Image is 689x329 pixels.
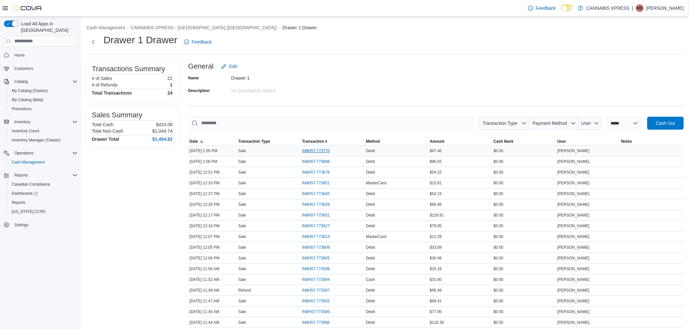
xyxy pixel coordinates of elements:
span: IN8H57-773651 [302,180,330,186]
span: [PERSON_NAME] [557,191,590,196]
div: [DATE] 12:05 PM [188,243,237,251]
a: My Catalog (Beta) [9,96,46,104]
span: MasterCard [366,180,387,186]
span: IN8H57-773609 [302,245,330,250]
div: [DATE] 11:44 AM [188,319,237,326]
span: [PERSON_NAME] [557,277,590,282]
button: Reports [7,198,80,207]
span: Debit [366,266,375,271]
div: $0.00 [492,286,556,294]
div: [DATE] 12:51 PM [188,168,237,176]
span: Edit [229,63,237,70]
span: IN8H57-773698 [302,159,330,164]
p: Sale [238,234,246,239]
span: [PERSON_NAME] [557,202,590,207]
span: [PERSON_NAME] [557,266,590,271]
span: Catalog [12,78,77,86]
span: Dashboards [9,190,77,197]
span: My Catalog (Classic) [9,87,77,95]
button: Inventory [12,118,33,126]
button: Cash Back [492,138,556,145]
span: Debit [366,159,375,164]
h4: 24 [167,90,173,96]
p: Sale [238,191,246,196]
div: [DATE] 11:52 AM [188,276,237,283]
button: CANNABIS XPRESS - [GEOGRAPHIC_DATA] ([GEOGRAPHIC_DATA]) [131,25,277,30]
span: Transaction Type [483,121,517,126]
span: Promotions [9,105,77,113]
span: Payment Method [533,121,567,126]
button: [US_STATE] CCRS [7,207,80,216]
span: Transaction Type [238,139,270,144]
span: Inventory Manager (Classic) [12,138,61,143]
h3: Transactions Summary [92,65,165,73]
span: My Catalog (Classic) [12,88,48,93]
h6: # of Refunds [92,82,118,87]
p: Sale [238,256,246,261]
span: Method [366,139,380,144]
span: MasterCard [366,234,387,239]
p: Sale [238,223,246,229]
span: Home [12,51,77,59]
span: Debit [366,298,375,304]
nav: Complex example [4,48,77,247]
div: $0.00 [492,308,556,316]
h3: General [188,62,214,70]
button: IN8H57-773651 [302,179,336,187]
div: $0.00 [492,211,556,219]
a: Feedback [181,35,214,48]
span: Cash Back [494,139,513,144]
button: Edit [219,60,240,73]
div: $0.00 [492,297,556,305]
span: IN8H57-773770 [302,148,330,153]
span: Transaction # [302,139,327,144]
span: Cash Management [9,158,77,166]
span: Notes [621,139,632,144]
span: Load All Apps in [GEOGRAPHIC_DATA] [18,20,77,33]
span: IN8H57-773588 [302,309,330,314]
button: IN8H57-773594 [302,276,336,283]
span: Debit [366,288,375,293]
div: $0.00 [492,190,556,198]
span: Inventory [12,118,77,126]
button: IN8H57-773645 [302,190,336,198]
div: $0.00 [492,168,556,176]
div: [DATE] 12:33 PM [188,179,237,187]
div: $0.00 [492,254,556,262]
button: IN8H57-773592 [302,297,336,305]
button: IN8H57-773639 [302,201,336,208]
button: IN8H57-773676 [302,168,336,176]
h4: Drawer Total [92,137,119,142]
label: Name [188,75,199,81]
span: Debit [366,191,375,196]
span: Debit [366,213,375,218]
button: Canadian Compliance [7,180,80,189]
p: Refund [238,288,251,293]
h3: Sales Summary [92,111,142,119]
button: Reports [1,171,80,180]
a: Inventory Count [9,127,42,135]
p: Sale [238,159,246,164]
p: Sale [238,170,246,175]
span: IN8H57-773594 [302,277,330,282]
h1: Drawer 1 Drawer [104,33,177,46]
h6: # of Sales [92,76,112,81]
button: My Catalog (Classic) [7,86,80,95]
button: Payment Method [529,117,579,130]
button: Promotions [7,104,80,113]
span: User [582,121,591,126]
button: Transaction Type [479,117,529,130]
div: [DATE] 12:16 PM [188,222,237,230]
p: 22 [167,76,173,81]
button: Transaction Type [237,138,301,145]
span: $86.99 [430,202,442,207]
span: [PERSON_NAME] [557,159,590,164]
button: Cash Management [87,25,125,30]
span: IN8H57-773631 [302,213,330,218]
p: | [632,4,633,12]
a: Customers [12,65,36,72]
span: $15.81 [430,180,442,186]
button: IN8H57-773613 [302,233,336,241]
button: Catalog [1,77,80,86]
a: Cash Management [9,158,47,166]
